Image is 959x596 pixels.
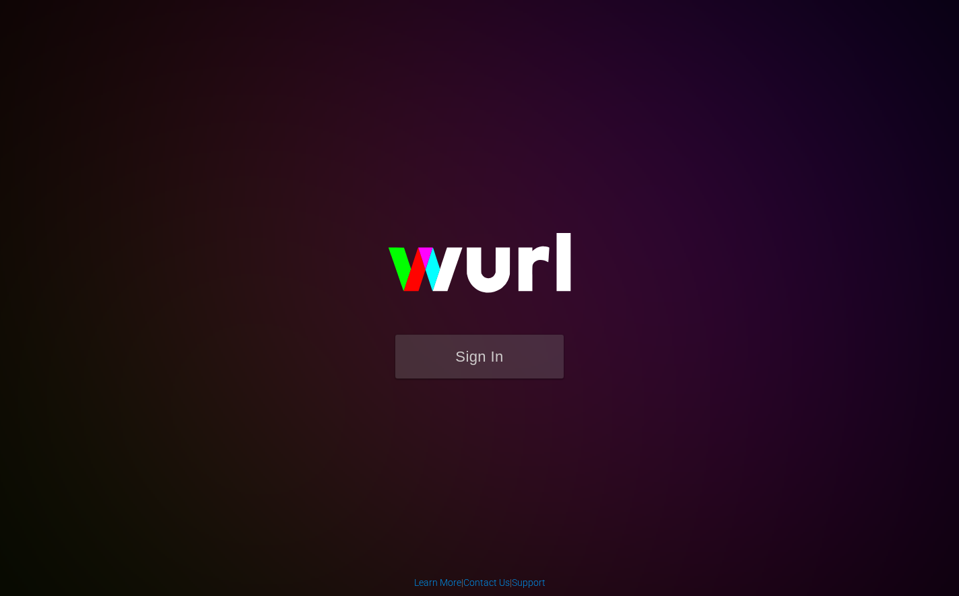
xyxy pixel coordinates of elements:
[414,577,461,588] a: Learn More
[395,335,564,378] button: Sign In
[414,576,545,589] div: | |
[512,577,545,588] a: Support
[463,577,510,588] a: Contact Us
[345,204,614,335] img: wurl-logo-on-black-223613ac3d8ba8fe6dc639794a292ebdb59501304c7dfd60c99c58986ef67473.svg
